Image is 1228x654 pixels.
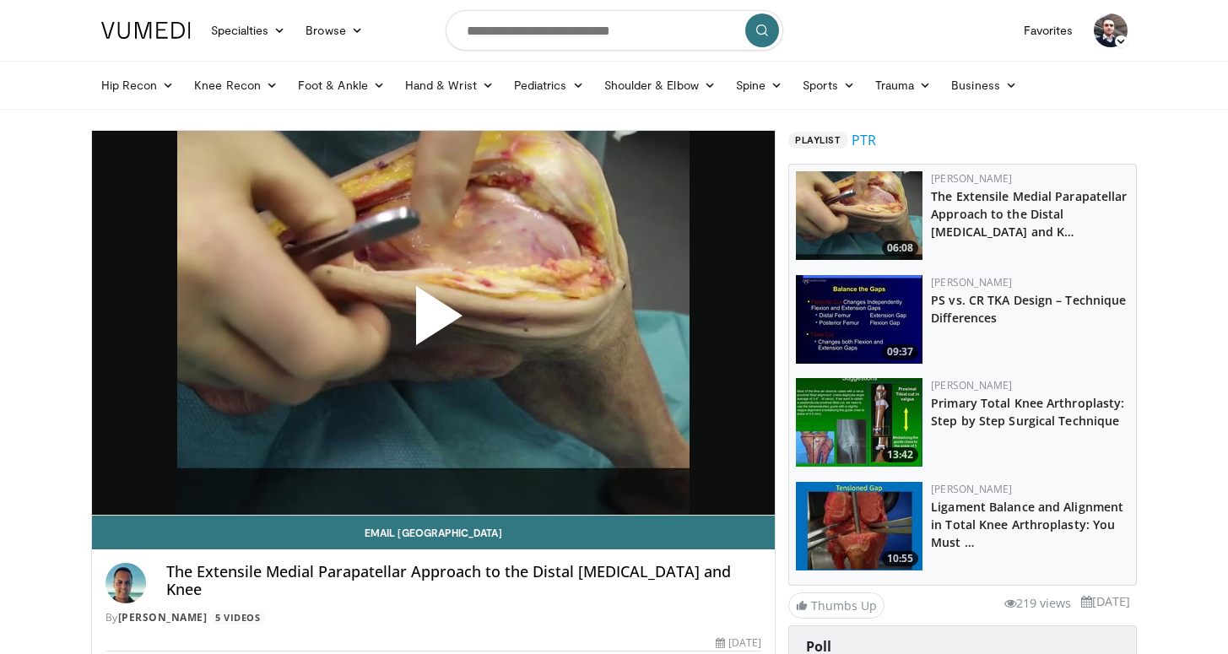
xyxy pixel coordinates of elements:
[101,22,191,39] img: VuMedi Logo
[931,378,1012,392] a: [PERSON_NAME]
[931,482,1012,496] a: [PERSON_NAME]
[92,516,776,549] a: Email [GEOGRAPHIC_DATA]
[882,551,918,566] span: 10:55
[865,68,942,102] a: Trauma
[105,610,762,625] div: By
[882,241,918,256] span: 06:08
[788,592,884,619] a: Thumbs Up
[594,68,726,102] a: Shoulder & Elbow
[395,68,504,102] a: Hand & Wrist
[796,482,922,570] a: 10:55
[91,68,185,102] a: Hip Recon
[118,610,208,624] a: [PERSON_NAME]
[796,171,922,260] a: 06:08
[796,275,922,364] img: 294535_0000_1.png.150x105_q85_crop-smart_upscale.jpg
[796,378,922,467] img: oa8B-rsjN5HfbTbX5hMDoxOjB1O5lLKx_1.150x105_q85_crop-smart_upscale.jpg
[716,635,761,651] div: [DATE]
[210,610,266,624] a: 5 Videos
[105,563,146,603] img: Avatar
[1081,592,1130,611] li: [DATE]
[446,10,783,51] input: Search topics, interventions
[931,171,1012,186] a: [PERSON_NAME]
[281,240,585,405] button: Play Video
[1014,14,1084,47] a: Favorites
[184,68,288,102] a: Knee Recon
[92,131,776,516] video-js: Video Player
[852,130,876,150] a: PTR
[295,14,373,47] a: Browse
[796,482,922,570] img: 242016_0004_1.png.150x105_q85_crop-smart_upscale.jpg
[796,378,922,467] a: 13:42
[726,68,793,102] a: Spine
[201,14,296,47] a: Specialties
[931,395,1124,429] a: Primary Total Knee Arthroplasty: Step by Step Surgical Technique
[1004,594,1071,613] li: 219 views
[788,132,847,149] span: Playlist
[931,275,1012,289] a: [PERSON_NAME]
[882,447,918,462] span: 13:42
[796,275,922,364] a: 09:37
[931,188,1127,240] a: The Extensile Medial Parapatellar Approach to the Distal [MEDICAL_DATA] and K…
[288,68,395,102] a: Foot & Ankle
[166,563,762,599] h4: The Extensile Medial Parapatellar Approach to the Distal [MEDICAL_DATA] and Knee
[1094,14,1128,47] img: Avatar
[793,68,865,102] a: Sports
[796,171,922,260] img: 9aafaf26-f876-494e-bd90-7c31d1b6137f.150x105_q85_crop-smart_upscale.jpg
[504,68,594,102] a: Pediatrics
[931,292,1126,326] a: PS vs. CR TKA Design – Technique Differences
[941,68,1027,102] a: Business
[882,344,918,359] span: 09:37
[931,499,1123,550] a: Ligament Balance and Alignment in Total Knee Arthroplasty: You Must …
